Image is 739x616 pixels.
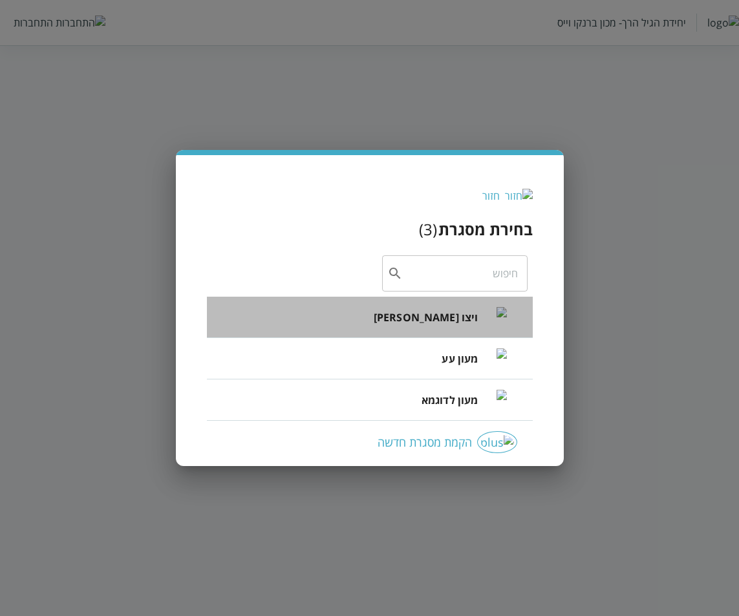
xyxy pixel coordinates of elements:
div: חזור [482,189,500,203]
h3: בחירת מסגרת [438,218,533,240]
span: מעון עע [442,351,478,366]
div: ( 3 ) [419,218,437,240]
input: חיפוש [403,255,519,292]
span: ויצו [PERSON_NAME] [374,310,478,325]
img: מעון לדוגמא [486,390,507,410]
img: מעון עע [486,348,507,369]
img: חזור [505,189,533,203]
span: מעון לדוגמא [422,392,478,408]
img: ויצו רפפורט [486,307,507,328]
img: plus [477,431,517,453]
div: הקמת מסגרת חדשה [222,431,517,453]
